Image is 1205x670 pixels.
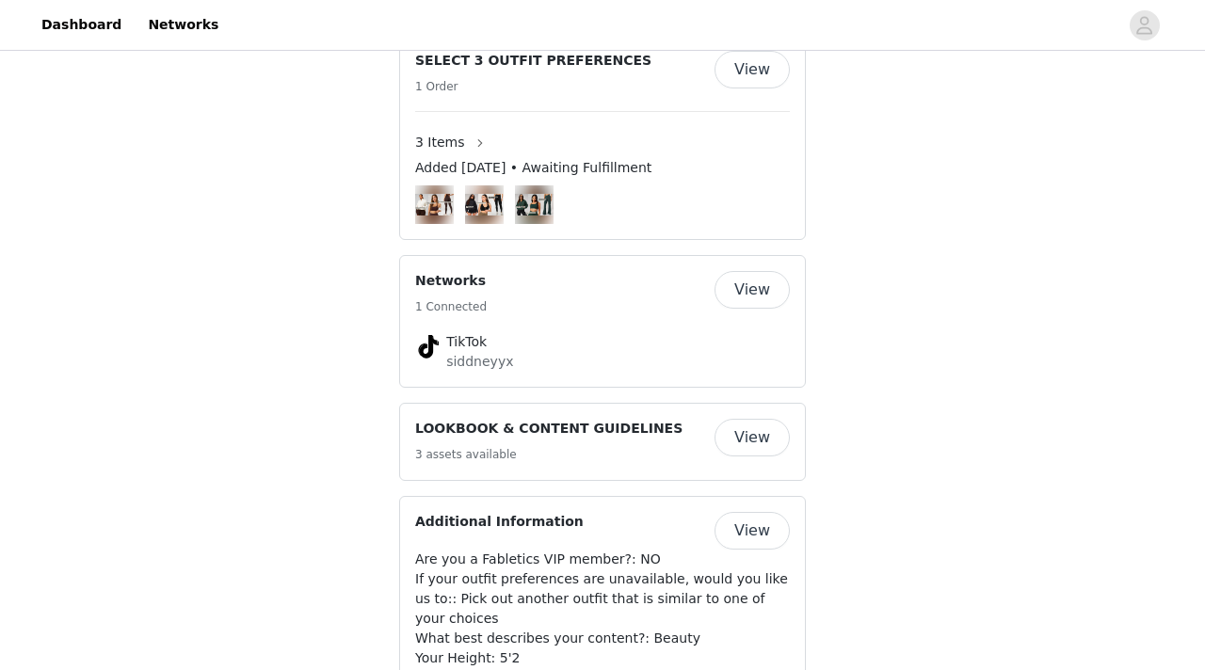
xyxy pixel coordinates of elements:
[399,403,806,481] div: LOOKBOOK & CONTENT GUIDELINES
[415,158,651,178] span: Added [DATE] • Awaiting Fulfillment
[715,512,790,550] button: View
[415,650,520,665] span: Your Height: 5'2
[465,194,504,215] img: #16 OUTFIT
[415,133,465,152] span: 3 Items
[715,271,790,309] button: View
[415,630,700,646] span: What best describes your content?: Beauty
[515,194,554,215] img: #17 OUTFIT
[415,194,454,215] img: #9 OUTFIT
[1135,10,1153,40] div: avatar
[415,446,683,463] h5: 3 assets available
[415,271,487,291] h4: Networks
[137,4,230,46] a: Networks
[30,4,133,46] a: Dashboard
[415,298,487,315] h5: 1 Connected
[415,419,683,439] h4: LOOKBOOK & CONTENT GUIDELINES
[415,551,661,566] span: Are you a Fabletics VIP member?: NO
[415,78,651,95] h5: 1 Order
[415,51,651,71] h4: SELECT 3 OUTFIT PREFERENCES
[399,35,806,240] div: SELECT 3 OUTFIT PREFERENCES
[446,352,759,372] p: siddneyyx
[715,419,790,456] button: View
[399,255,806,388] div: Networks
[415,512,584,532] h4: Additional Information
[415,571,788,626] span: If your outfit preferences are unavailable, would you like us to:: Pick out another outfit that i...
[715,51,790,88] button: View
[446,332,759,352] h4: TikTok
